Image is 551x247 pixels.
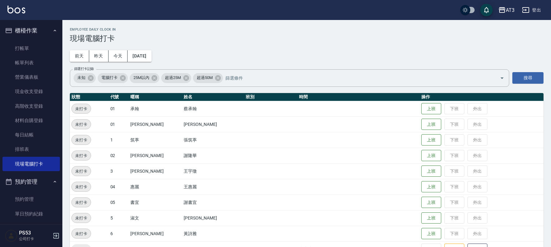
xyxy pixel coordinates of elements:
button: Open [497,73,507,83]
td: 5 [109,210,129,226]
td: 05 [109,195,129,210]
a: 帳單列表 [2,56,60,70]
a: 現場電腦打卡 [2,157,60,171]
label: 篩選打卡記錄 [74,67,94,71]
span: 電腦打卡 [98,75,121,81]
span: 超過25M [161,75,185,81]
span: 未知 [74,75,89,81]
button: 上班 [421,197,441,208]
button: AT3 [496,4,517,17]
div: 25M以內 [130,73,160,83]
th: 暱稱 [129,93,182,101]
td: 6 [109,226,129,241]
th: 時間 [297,93,420,101]
button: 上班 [421,119,441,130]
a: 營業儀表板 [2,70,60,84]
th: 狀態 [70,93,109,101]
div: 電腦打卡 [98,73,128,83]
td: [PERSON_NAME] [129,226,182,241]
td: 淑文 [129,210,182,226]
a: 單週預約紀錄 [2,221,60,235]
span: 25M以內 [130,75,153,81]
span: 超過50M [193,75,216,81]
span: 未打卡 [72,121,91,128]
p: 公司打卡 [19,236,51,242]
td: 張筑葶 [182,132,244,148]
td: 書宜 [129,195,182,210]
div: 超過25M [161,73,191,83]
td: [PERSON_NAME] [129,116,182,132]
span: 未打卡 [72,152,91,159]
td: 謝隆華 [182,148,244,163]
h3: 現場電腦打卡 [70,34,544,43]
a: 材料自購登錄 [2,113,60,128]
button: 上班 [421,212,441,224]
td: [PERSON_NAME] [129,148,182,163]
a: 預約管理 [2,192,60,206]
button: 上班 [421,228,441,240]
button: 昨天 [89,50,109,62]
td: 1 [109,132,129,148]
img: Logo [7,6,25,13]
button: 前天 [70,50,89,62]
span: 未打卡 [72,137,91,143]
td: [PERSON_NAME] [129,163,182,179]
th: 操作 [420,93,544,101]
span: 未打卡 [72,168,91,175]
td: 王宇徵 [182,163,244,179]
td: 承翰 [129,101,182,116]
div: 超過50M [193,73,223,83]
span: 未打卡 [72,199,91,206]
th: 姓名 [182,93,244,101]
th: 班別 [244,93,297,101]
span: 未打卡 [72,106,91,112]
th: 代號 [109,93,129,101]
button: 上班 [421,103,441,115]
button: 上班 [421,134,441,146]
span: 未打卡 [72,215,91,221]
td: 01 [109,116,129,132]
td: [PERSON_NAME] [182,116,244,132]
h5: PS53 [19,230,51,236]
td: 謝書宜 [182,195,244,210]
a: 單日預約紀錄 [2,207,60,221]
a: 現金收支登錄 [2,84,60,99]
div: AT3 [506,6,515,14]
span: 未打卡 [72,184,91,190]
button: save [480,4,493,16]
a: 排班表 [2,142,60,156]
button: 今天 [109,50,128,62]
a: 高階收支登錄 [2,99,60,113]
button: 預約管理 [2,174,60,190]
td: 蔡承翰 [182,101,244,116]
button: 登出 [520,4,544,16]
h2: Employee Daily Clock In [70,27,544,32]
button: 上班 [421,165,441,177]
button: [DATE] [128,50,151,62]
td: 01 [109,101,129,116]
td: 3 [109,163,129,179]
button: 搜尋 [512,72,544,84]
a: 每日結帳 [2,128,60,142]
td: 筑葶 [129,132,182,148]
img: Person [5,230,17,242]
td: 黃詩雅 [182,226,244,241]
td: 王惠麗 [182,179,244,195]
button: 上班 [421,150,441,161]
input: 篩選條件 [224,72,489,83]
span: 未打卡 [72,230,91,237]
td: 02 [109,148,129,163]
td: [PERSON_NAME] [182,210,244,226]
td: 04 [109,179,129,195]
a: 打帳單 [2,41,60,56]
div: 未知 [74,73,96,83]
button: 上班 [421,181,441,193]
button: 櫃檯作業 [2,22,60,39]
td: 惠麗 [129,179,182,195]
